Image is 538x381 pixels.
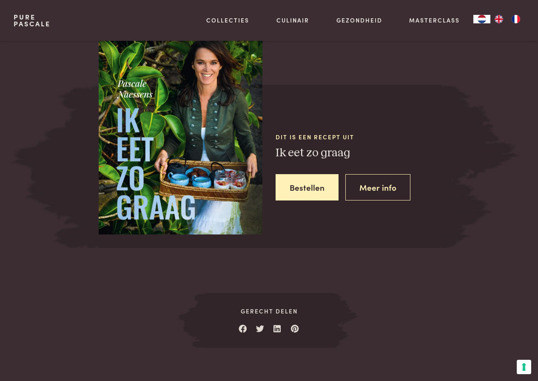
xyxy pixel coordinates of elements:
a: EN [490,15,507,23]
span: Gerecht delen [205,307,333,316]
a: NL [473,15,490,23]
a: FR [507,15,524,23]
a: Culinair [276,16,309,25]
a: Masterclass [409,16,460,25]
ul: Language list [490,15,524,23]
aside: Language selected: Nederlands [473,15,524,23]
a: Collecties [206,16,249,25]
span: Dit is een recept uit [276,133,439,141]
a: Bestellen [276,174,339,201]
h3: Ik eet zo graag [276,146,439,161]
a: Gezondheid [336,16,382,25]
a: Meer info [345,174,410,201]
a: PurePascale [14,14,51,27]
button: Uw voorkeuren voor toestemming voor trackingtechnologieën [517,360,531,374]
div: Language [473,15,490,23]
